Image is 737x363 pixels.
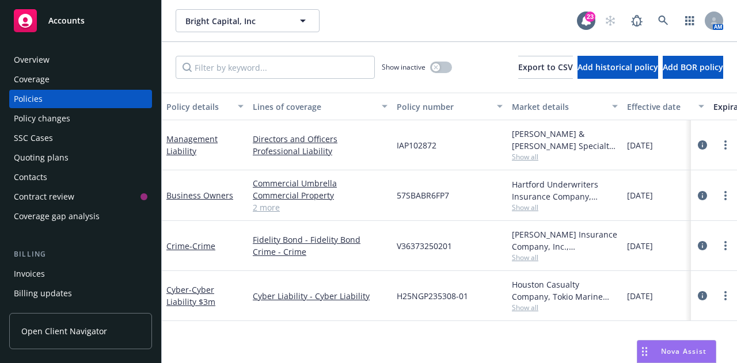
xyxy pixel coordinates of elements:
[397,189,449,201] span: 57SBABR6FP7
[627,101,692,113] div: Effective date
[14,148,69,167] div: Quoting plans
[397,139,436,151] span: IAP102872
[9,249,152,260] div: Billing
[652,9,675,32] a: Search
[512,202,618,212] span: Show all
[512,128,618,152] div: [PERSON_NAME] & [PERSON_NAME] Specialty Insurance Company, [PERSON_NAME] & [PERSON_NAME] ([GEOGRA...
[185,15,285,27] span: Bright Capital, Inc
[627,240,653,252] span: [DATE]
[397,240,452,252] span: V36373250201
[253,189,388,201] a: Commercial Property
[512,278,618,303] div: Houston Casualty Company, Tokio Marine HCC
[248,93,392,120] button: Lines of coverage
[599,9,622,32] a: Start snowing
[397,101,490,113] div: Policy number
[622,93,709,120] button: Effective date
[176,9,320,32] button: Bright Capital, Inc
[397,290,468,302] span: H25NGP235308-01
[512,101,605,113] div: Market details
[14,284,72,303] div: Billing updates
[14,129,53,147] div: SSC Cases
[696,189,709,202] a: circleInformation
[189,240,215,251] span: - Crime
[253,201,388,213] a: 2 more
[253,234,388,246] a: Fidelity Bond - Fidelity Bond
[9,90,152,108] a: Policies
[14,51,50,69] div: Overview
[661,346,706,356] span: Nova Assist
[719,289,732,303] a: more
[166,284,215,307] a: Cyber
[9,5,152,37] a: Accounts
[382,62,426,72] span: Show inactive
[48,16,85,25] span: Accounts
[9,284,152,303] a: Billing updates
[585,12,595,22] div: 23
[253,246,388,258] a: Crime - Crime
[166,190,233,201] a: Business Owners
[512,228,618,253] div: [PERSON_NAME] Insurance Company, Inc., [PERSON_NAME] Group
[637,340,716,363] button: Nova Assist
[512,178,618,202] div: Hartford Underwriters Insurance Company, Hartford Insurance Group
[14,207,100,226] div: Coverage gap analysis
[253,133,388,145] a: Directors and Officers
[518,56,573,79] button: Export to CSV
[9,148,152,167] a: Quoting plans
[696,289,709,303] a: circleInformation
[14,90,43,108] div: Policies
[162,93,248,120] button: Policy details
[627,189,653,201] span: [DATE]
[678,9,701,32] a: Switch app
[166,101,231,113] div: Policy details
[14,70,50,89] div: Coverage
[578,62,658,72] span: Add historical policy
[253,145,388,157] a: Professional Liability
[719,239,732,253] a: more
[166,133,218,156] a: Management Liability
[625,9,648,32] a: Report a Bug
[9,129,152,147] a: SSC Cases
[578,56,658,79] button: Add historical policy
[663,62,723,72] span: Add BOR policy
[253,101,375,113] div: Lines of coverage
[253,290,388,302] a: Cyber Liability - Cyber Liability
[518,62,573,72] span: Export to CSV
[9,168,152,186] a: Contacts
[512,303,618,312] span: Show all
[166,240,215,251] a: Crime
[9,109,152,128] a: Policy changes
[14,188,74,206] div: Contract review
[9,70,152,89] a: Coverage
[9,51,152,69] a: Overview
[21,325,107,337] span: Open Client Navigator
[14,265,45,283] div: Invoices
[9,265,152,283] a: Invoices
[512,253,618,262] span: Show all
[253,177,388,189] a: Commercial Umbrella
[176,56,375,79] input: Filter by keyword...
[663,56,723,79] button: Add BOR policy
[166,284,215,307] span: - Cyber Liability $3m
[512,152,618,162] span: Show all
[637,341,652,362] div: Drag to move
[627,290,653,302] span: [DATE]
[719,138,732,152] a: more
[719,189,732,202] a: more
[696,239,709,253] a: circleInformation
[696,138,709,152] a: circleInformation
[392,93,507,120] button: Policy number
[627,139,653,151] span: [DATE]
[507,93,622,120] button: Market details
[14,109,70,128] div: Policy changes
[14,168,47,186] div: Contacts
[9,188,152,206] a: Contract review
[9,207,152,226] a: Coverage gap analysis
